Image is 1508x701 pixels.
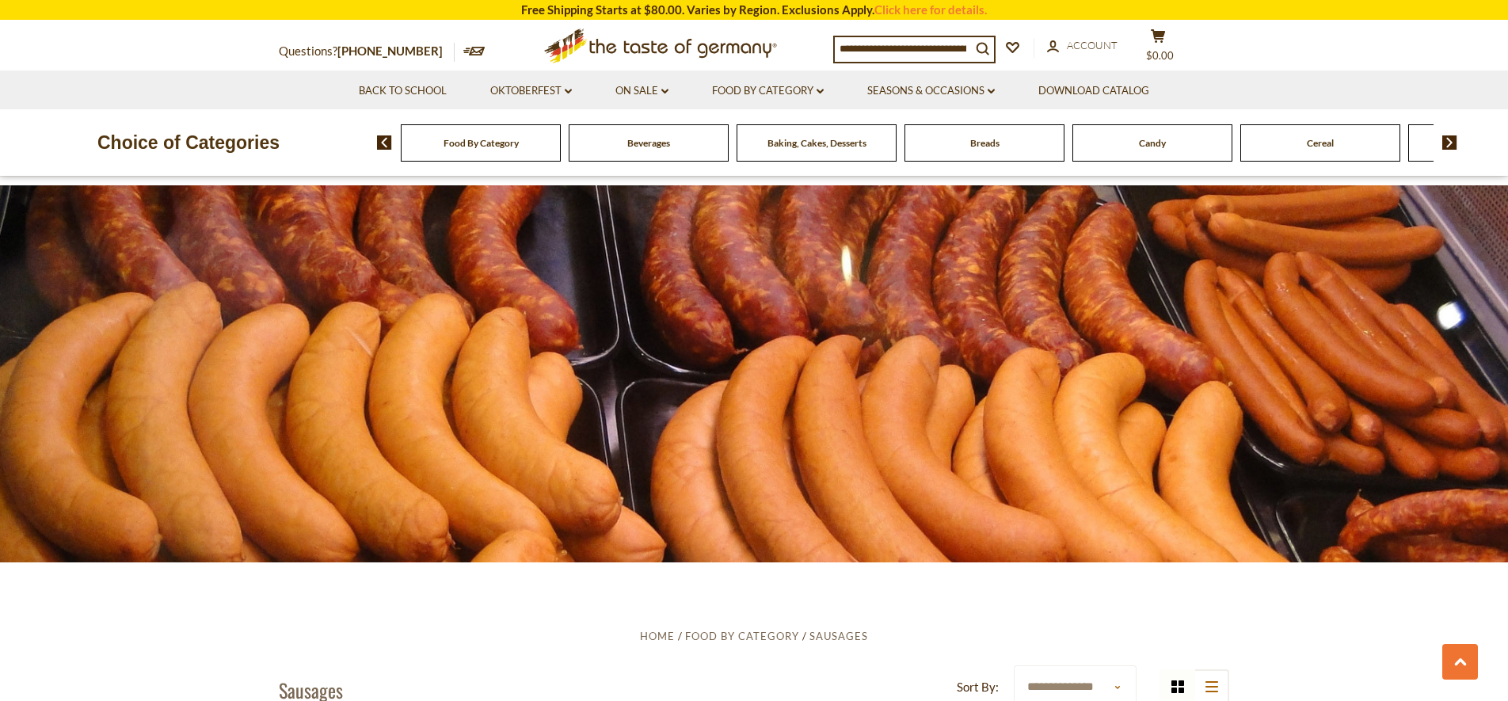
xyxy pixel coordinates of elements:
[1307,137,1334,149] a: Cereal
[874,2,987,17] a: Click here for details.
[957,677,999,697] label: Sort By:
[1038,82,1149,100] a: Download Catalog
[685,630,799,642] a: Food By Category
[809,630,868,642] a: Sausages
[615,82,668,100] a: On Sale
[359,82,447,100] a: Back to School
[377,135,392,150] img: previous arrow
[712,82,824,100] a: Food By Category
[279,41,455,62] p: Questions?
[867,82,995,100] a: Seasons & Occasions
[640,630,675,642] a: Home
[444,137,519,149] a: Food By Category
[1146,49,1174,62] span: $0.00
[767,137,866,149] a: Baking, Cakes, Desserts
[1067,39,1118,51] span: Account
[337,44,443,58] a: [PHONE_NUMBER]
[1442,135,1457,150] img: next arrow
[1134,29,1182,68] button: $0.00
[490,82,572,100] a: Oktoberfest
[970,137,1000,149] a: Breads
[1047,37,1118,55] a: Account
[627,137,670,149] a: Beverages
[1139,137,1166,149] a: Candy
